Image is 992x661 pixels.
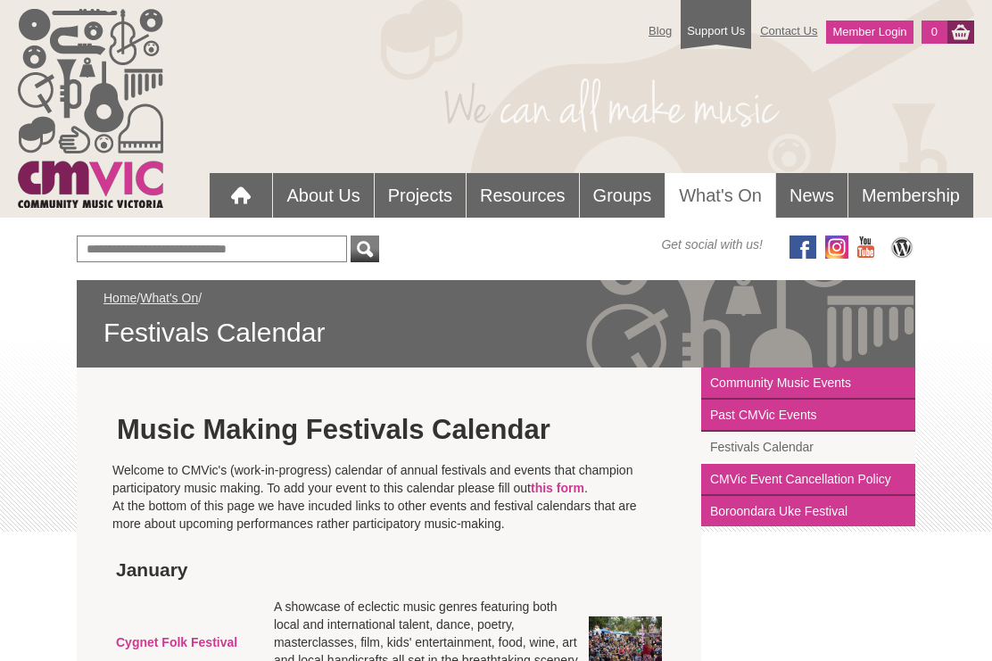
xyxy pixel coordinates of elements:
a: this form [531,481,584,495]
span: Get social with us! [661,235,763,253]
h3: January [116,558,267,582]
a: Groups [580,173,665,218]
strong: Music Making Festivals Calendar [117,414,550,445]
img: icon-instagram.png [825,235,848,259]
a: 0 [922,21,947,44]
a: Past CMVic Events [701,400,915,432]
a: Projects [375,173,466,218]
img: cmvic_logo.png [18,9,163,208]
a: CMVic Event Cancellation Policy [701,464,915,496]
a: What's On [140,291,198,305]
a: News [776,173,847,218]
a: Community Music Events [701,368,915,400]
a: Member Login [826,21,913,44]
div: / / [103,289,889,350]
img: CMVic Blog [889,235,915,259]
a: Blog [640,15,681,46]
a: What's On [665,173,775,219]
a: Boroondara Uke Festival [701,496,915,526]
a: Home [103,291,136,305]
a: Festivals Calendar [701,432,915,464]
span: Festivals Calendar [103,316,889,350]
a: Cygnet Folk Festival [116,635,237,649]
a: Contact Us [751,15,826,46]
a: About Us [273,173,373,218]
a: Membership [848,173,973,218]
a: Resources [467,173,579,218]
p: Welcome to CMVic's (work-in-progress) calendar of annual festivals and events that champion parti... [112,461,665,533]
